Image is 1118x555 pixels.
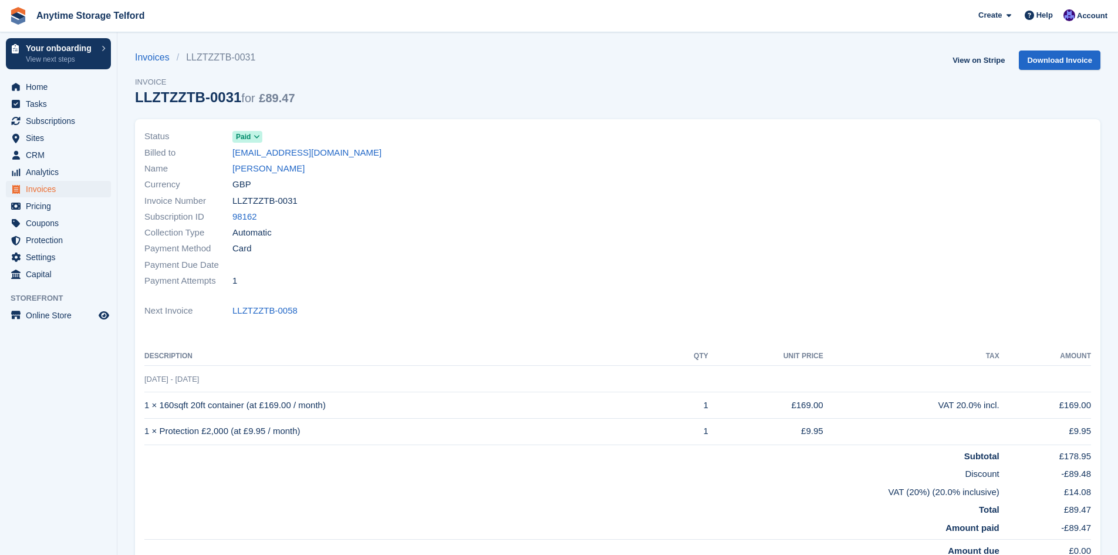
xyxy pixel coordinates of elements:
[708,392,823,419] td: £169.00
[6,181,111,197] a: menu
[144,481,999,499] td: VAT (20%) (20.0% inclusive)
[135,76,295,88] span: Invoice
[144,210,232,224] span: Subscription ID
[999,418,1091,445] td: £9.95
[945,523,999,533] strong: Amount paid
[144,418,667,445] td: 1 × Protection £2,000 (at £9.95 / month)
[26,130,96,146] span: Sites
[26,44,96,52] p: Your onboarding
[1036,9,1053,21] span: Help
[9,7,27,25] img: stora-icon-8386f47178a22dfd0bd8f6a31ec36ba5ce8667c1dd55bd0f319d3a0aa187defe.svg
[232,210,257,224] a: 98162
[26,54,96,65] p: View next steps
[26,266,96,282] span: Capital
[135,89,295,105] div: LLZTZZTB-0031
[667,392,708,419] td: 1
[144,242,232,255] span: Payment Method
[26,164,96,180] span: Analytics
[999,499,1091,517] td: £89.47
[97,308,111,322] a: Preview store
[135,51,177,65] a: Invoices
[6,96,111,112] a: menu
[241,92,255,105] span: for
[26,198,96,214] span: Pricing
[144,194,232,208] span: Invoice Number
[708,418,823,445] td: £9.95
[232,304,298,318] a: LLZTZZTB-0058
[999,463,1091,481] td: -£89.48
[26,181,96,197] span: Invoices
[6,79,111,95] a: menu
[978,9,1002,21] span: Create
[999,347,1091,366] th: Amount
[232,194,298,208] span: LLZTZZTB-0031
[259,92,295,105] span: £89.47
[26,79,96,95] span: Home
[26,96,96,112] span: Tasks
[999,481,1091,499] td: £14.08
[26,147,96,163] span: CRM
[232,274,237,288] span: 1
[1063,9,1075,21] img: Chloe AMS
[1019,51,1100,70] a: Download Invoice
[667,347,708,366] th: QTY
[823,399,999,412] div: VAT 20.0% incl.
[999,517,1091,540] td: -£89.47
[232,226,272,240] span: Automatic
[232,162,305,176] a: [PERSON_NAME]
[144,392,667,419] td: 1 × 160sqft 20ft container (at £169.00 / month)
[6,215,111,231] a: menu
[32,6,150,25] a: Anytime Storage Telford
[6,198,111,214] a: menu
[6,307,111,324] a: menu
[144,274,232,288] span: Payment Attempts
[1077,10,1107,22] span: Account
[6,232,111,248] a: menu
[232,178,251,191] span: GBP
[6,164,111,180] a: menu
[144,258,232,272] span: Payment Due Date
[964,451,999,461] strong: Subtotal
[26,249,96,265] span: Settings
[144,146,232,160] span: Billed to
[11,292,117,304] span: Storefront
[26,113,96,129] span: Subscriptions
[232,242,252,255] span: Card
[979,504,999,514] strong: Total
[144,226,232,240] span: Collection Type
[6,130,111,146] a: menu
[144,304,232,318] span: Next Invoice
[6,147,111,163] a: menu
[236,132,251,142] span: Paid
[135,51,295,65] nav: breadcrumbs
[26,232,96,248] span: Protection
[6,266,111,282] a: menu
[144,130,232,143] span: Status
[6,249,111,265] a: menu
[144,178,232,191] span: Currency
[232,146,381,160] a: [EMAIL_ADDRESS][DOMAIN_NAME]
[999,445,1091,463] td: £178.95
[667,418,708,445] td: 1
[144,375,199,384] span: [DATE] - [DATE]
[708,347,823,366] th: Unit Price
[26,215,96,231] span: Coupons
[144,463,999,481] td: Discount
[823,347,999,366] th: Tax
[232,130,262,143] a: Paid
[999,392,1091,419] td: £169.00
[144,347,667,366] th: Description
[6,113,111,129] a: menu
[6,38,111,69] a: Your onboarding View next steps
[948,51,1009,70] a: View on Stripe
[144,162,232,176] span: Name
[26,307,96,324] span: Online Store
